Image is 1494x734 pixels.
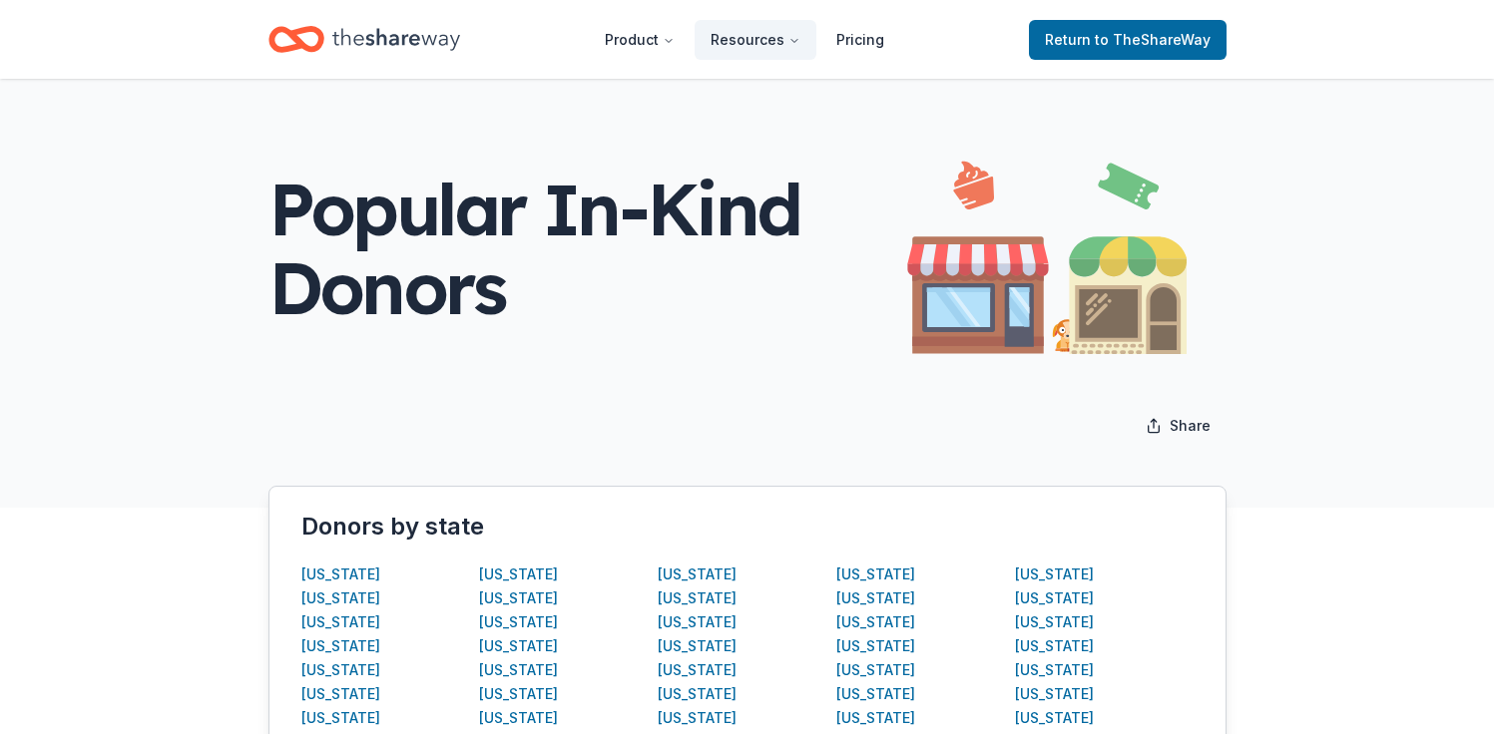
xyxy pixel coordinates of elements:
[301,586,380,610] button: [US_STATE]
[479,706,558,730] button: [US_STATE]
[658,586,737,610] button: [US_STATE]
[268,16,460,63] a: Home
[301,562,380,586] button: [US_STATE]
[479,682,558,706] button: [US_STATE]
[301,658,380,682] button: [US_STATE]
[836,586,915,610] button: [US_STATE]
[658,706,737,730] button: [US_STATE]
[1015,682,1094,706] button: [US_STATE]
[836,706,915,730] button: [US_STATE]
[301,511,1194,543] div: Donors by state
[589,20,691,60] button: Product
[479,658,558,682] button: [US_STATE]
[836,682,915,706] button: [US_STATE]
[479,586,558,610] button: [US_STATE]
[1045,28,1211,52] span: Return
[1170,414,1211,438] span: Share
[1095,31,1211,48] span: to TheShareWay
[479,634,558,658] button: [US_STATE]
[479,610,558,634] button: [US_STATE]
[301,706,380,730] button: [US_STATE]
[1015,658,1094,682] button: [US_STATE]
[820,20,900,60] a: Pricing
[589,16,900,63] nav: Main
[836,634,915,658] button: [US_STATE]
[1015,610,1094,634] button: [US_STATE]
[836,562,915,586] button: [US_STATE]
[658,682,737,706] button: [US_STATE]
[1015,562,1094,586] button: [US_STATE]
[1130,406,1227,446] button: Share
[1015,634,1094,658] button: [US_STATE]
[301,682,380,706] button: [US_STATE]
[268,170,907,327] div: Popular In-Kind Donors
[658,610,737,634] button: [US_STATE]
[836,658,915,682] button: [US_STATE]
[695,20,816,60] button: Resources
[1015,586,1094,610] button: [US_STATE]
[836,610,915,634] button: [US_STATE]
[658,658,737,682] button: [US_STATE]
[479,562,558,586] button: [US_STATE]
[658,634,737,658] button: [US_STATE]
[658,562,737,586] button: [US_STATE]
[301,610,380,634] button: [US_STATE]
[1015,706,1094,730] button: [US_STATE]
[1029,20,1227,60] a: Returnto TheShareWay
[907,143,1187,354] img: Illustration for popular page
[301,634,380,658] button: [US_STATE]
